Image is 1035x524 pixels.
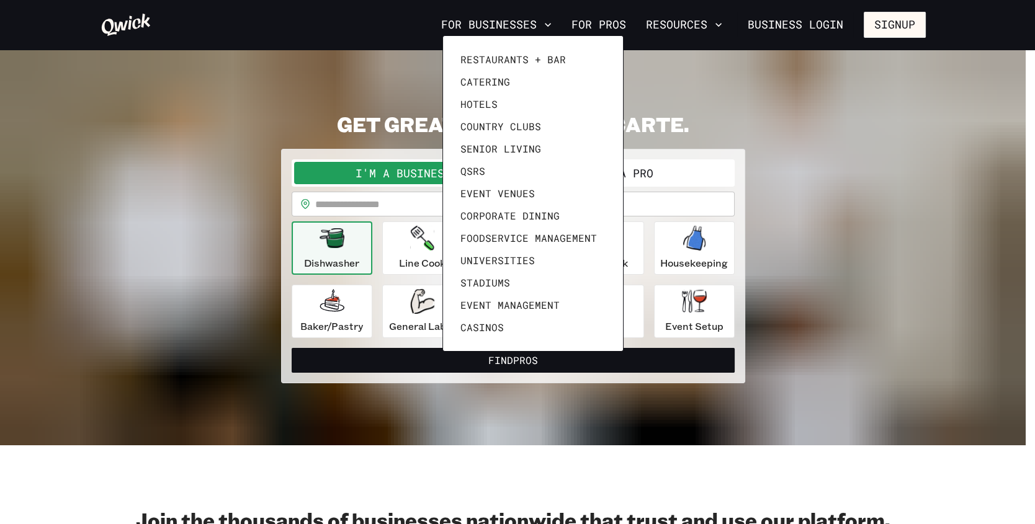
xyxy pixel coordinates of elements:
[460,299,560,311] span: Event Management
[460,232,597,244] span: Foodservice Management
[460,53,566,66] span: Restaurants + Bar
[460,187,535,200] span: Event Venues
[460,254,535,267] span: Universities
[460,76,510,88] span: Catering
[460,277,510,289] span: Stadiums
[460,165,485,177] span: QSRs
[460,321,504,334] span: Casinos
[460,120,541,133] span: Country Clubs
[460,143,541,155] span: Senior Living
[460,98,498,110] span: Hotels
[460,210,560,222] span: Corporate Dining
